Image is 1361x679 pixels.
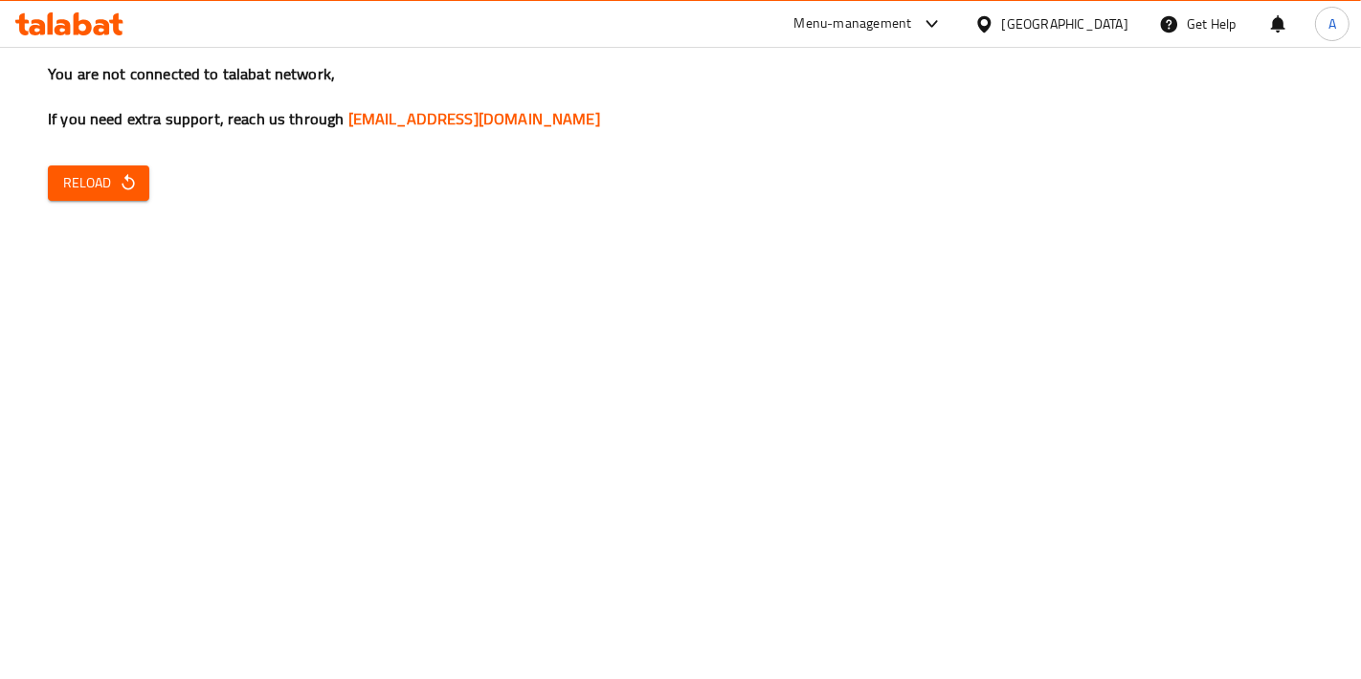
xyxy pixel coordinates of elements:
[1328,13,1336,34] span: A
[48,63,1313,130] h3: You are not connected to talabat network, If you need extra support, reach us through
[1002,13,1128,34] div: [GEOGRAPHIC_DATA]
[63,171,134,195] span: Reload
[348,104,600,133] a: [EMAIL_ADDRESS][DOMAIN_NAME]
[48,165,149,201] button: Reload
[794,12,912,35] div: Menu-management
